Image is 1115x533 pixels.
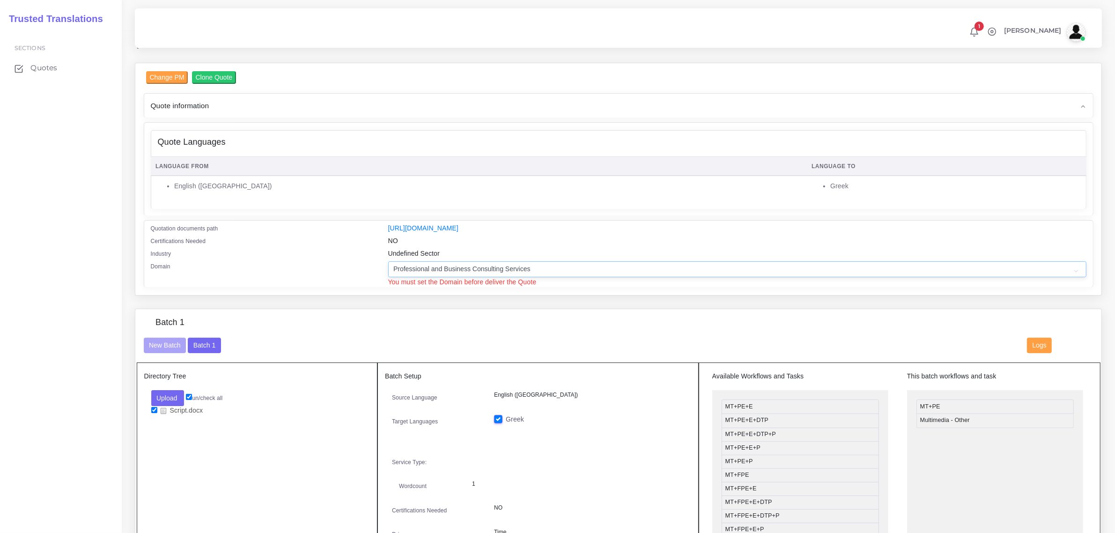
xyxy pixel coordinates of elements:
li: English ([GEOGRAPHIC_DATA]) [174,181,802,191]
button: Upload [151,390,185,406]
li: MT+PE+E+P [722,441,879,455]
p: NO [494,503,684,513]
button: New Batch [144,338,186,354]
img: avatar [1067,22,1085,41]
a: New Batch [144,341,186,348]
span: You must set the Domain before deliver the Quote [388,278,537,286]
span: Quote information [151,100,209,111]
button: Logs [1027,338,1052,354]
li: MT+FPE+E+DTP+P [722,509,879,523]
span: Quotes [30,63,57,73]
li: Multimedia - Other [916,414,1074,428]
label: Certifications Needed [392,506,447,515]
h5: Available Workflows and Tasks [712,372,888,380]
label: un/check all [186,394,222,402]
a: Batch 1 [188,341,221,348]
label: Quotation documents path [151,224,218,233]
button: Batch 1 [188,338,221,354]
li: MT+PE+E+DTP+P [722,428,879,442]
div: Undefined Sector [381,249,1093,261]
p: 1 [472,479,677,489]
input: Clone Quote [192,71,236,84]
li: MT+FPE+E+DTP [722,496,879,510]
label: Wordcount [399,482,427,490]
a: Quotes [7,58,115,78]
th: Language To [807,157,1086,176]
a: 1 [966,27,982,37]
h5: Batch Setup [385,372,691,380]
li: MT+PE+E [722,400,879,414]
div: Quote information [144,94,1093,118]
li: MT+FPE [722,468,879,482]
th: Language From [151,157,807,176]
a: Trusted Translations [2,11,103,27]
span: Sections [15,44,45,52]
h2: Trusted Translations [2,13,103,24]
h5: Directory Tree [144,372,370,380]
span: 1 [975,22,984,31]
li: MT+PE+P [722,455,879,469]
input: un/check all [186,394,192,400]
label: Greek [506,415,524,424]
span: Logs [1033,341,1047,349]
label: Service Type: [392,458,427,466]
a: Script.docx [157,406,207,415]
label: Certifications Needed [151,237,206,245]
li: MT+PE+E+DTP [722,414,879,428]
li: Greek [830,181,1081,191]
input: Change PM [146,71,188,84]
label: Domain [151,262,170,271]
p: English ([GEOGRAPHIC_DATA]) [494,390,684,400]
li: MT+FPE+E [722,482,879,496]
h4: Batch 1 [155,318,185,328]
h4: Quote Languages [158,137,226,148]
span: [PERSON_NAME] [1004,27,1062,34]
label: Industry [151,250,171,258]
a: [PERSON_NAME]avatar [999,22,1089,41]
a: [URL][DOMAIN_NAME] [388,224,458,232]
div: NO [381,236,1093,249]
label: Source Language [392,393,437,402]
h5: This batch workflows and task [907,372,1083,380]
label: Target Languages [392,417,438,426]
li: MT+PE [916,400,1074,414]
